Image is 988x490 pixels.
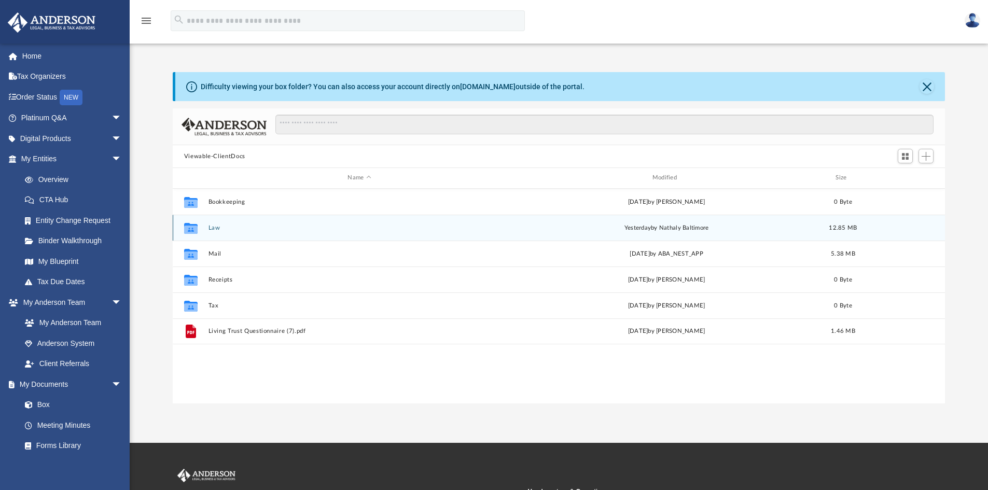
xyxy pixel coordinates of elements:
a: My Anderson Teamarrow_drop_down [7,292,132,313]
button: Tax [208,302,510,309]
i: menu [140,15,152,27]
div: Difficulty viewing your box folder? You can also access your account directly on outside of the p... [201,81,585,92]
a: Anderson System [15,333,132,354]
div: [DATE] by [PERSON_NAME] [515,197,817,206]
a: Tax Due Dates [15,272,137,292]
span: yesterday [624,225,651,230]
input: Search files and folders [275,115,934,134]
div: by Nathaly Baltimore [515,223,817,232]
a: Client Referrals [15,354,132,374]
a: My Entitiesarrow_drop_down [7,149,137,170]
a: Overview [15,169,137,190]
img: Anderson Advisors Platinum Portal [175,469,238,482]
span: arrow_drop_down [112,128,132,149]
a: CTA Hub [15,190,137,211]
button: Close [920,79,934,94]
button: Living Trust Questionnaire (7).pdf [208,328,510,334]
button: Switch to Grid View [898,149,913,163]
div: grid [173,189,945,403]
span: 0 Byte [834,302,852,308]
div: id [868,173,941,183]
a: menu [140,20,152,27]
a: My Documentsarrow_drop_down [7,374,132,395]
div: Name [207,173,510,183]
div: Modified [515,173,818,183]
a: Home [7,46,137,66]
a: Tax Organizers [7,66,137,87]
div: [DATE] by [PERSON_NAME] [515,275,817,284]
a: Forms Library [15,436,127,456]
span: arrow_drop_down [112,374,132,395]
div: [DATE] by ABA_NEST_APP [515,249,817,258]
img: User Pic [965,13,980,28]
span: arrow_drop_down [112,149,132,170]
a: My Anderson Team [15,313,127,333]
button: Bookkeeping [208,199,510,205]
span: 12.85 MB [829,225,857,230]
a: Meeting Minutes [15,415,132,436]
span: 0 Byte [834,276,852,282]
div: [DATE] by [PERSON_NAME] [515,301,817,310]
a: Box [15,395,127,415]
div: [DATE] by [PERSON_NAME] [515,327,817,336]
a: Binder Walkthrough [15,231,137,251]
a: My Blueprint [15,251,132,272]
i: search [173,14,185,25]
a: Order StatusNEW [7,87,137,108]
span: 5.38 MB [831,250,855,256]
a: Digital Productsarrow_drop_down [7,128,137,149]
a: Entity Change Request [15,210,137,231]
button: Viewable-ClientDocs [184,152,245,161]
span: 1.46 MB [831,328,855,334]
div: NEW [60,90,82,105]
button: Receipts [208,276,510,283]
div: id [177,173,203,183]
span: arrow_drop_down [112,292,132,313]
button: Law [208,225,510,231]
span: 0 Byte [834,199,852,204]
a: [DOMAIN_NAME] [460,82,516,91]
img: Anderson Advisors Platinum Portal [5,12,99,33]
button: Add [919,149,934,163]
button: Mail [208,250,510,257]
a: Platinum Q&Aarrow_drop_down [7,108,137,129]
div: Size [822,173,864,183]
span: arrow_drop_down [112,108,132,129]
